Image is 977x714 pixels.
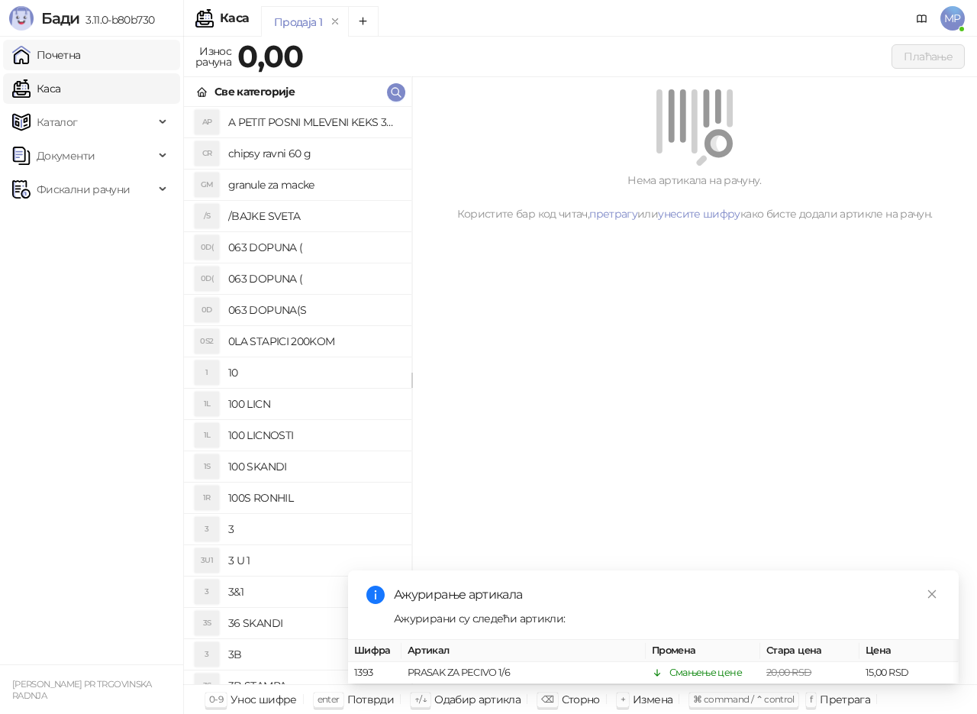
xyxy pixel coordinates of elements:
[401,662,646,684] td: PRASAK ZA PECIVO 1/6
[231,690,297,709] div: Унос шифре
[195,204,219,228] div: /S
[693,693,795,705] span: ⌘ command / ⌃ control
[414,693,427,705] span: ↑/↓
[195,642,219,667] div: 3
[37,174,130,205] span: Фискални рачуни
[228,423,399,447] h4: 100 LICNOSTI
[228,204,399,228] h4: /BAJKE SVETA
[228,235,399,260] h4: 063 DOPUNA (
[9,6,34,31] img: Logo
[195,580,219,604] div: 3
[924,586,940,603] a: Close
[366,586,385,604] span: info-circle
[274,14,322,31] div: Продаја 1
[209,693,223,705] span: 0-9
[927,589,937,599] span: close
[325,15,345,28] button: remove
[669,665,742,680] div: Смањење цене
[589,207,637,221] a: претрагу
[766,667,811,678] span: 20,00 RSD
[228,517,399,541] h4: 3
[228,267,399,291] h4: 063 DOPUNA (
[195,267,219,291] div: 0D(
[195,423,219,447] div: 1L
[195,674,219,698] div: 3S
[228,486,399,510] h4: 100S RONHIL
[37,107,78,137] span: Каталог
[195,110,219,134] div: AP
[195,392,219,416] div: 1L
[195,611,219,635] div: 3S
[195,173,219,197] div: GM
[195,235,219,260] div: 0D(
[195,548,219,573] div: 3U1
[37,141,95,171] span: Документи
[195,298,219,322] div: 0D
[41,9,79,27] span: Бади
[228,392,399,416] h4: 100 LICN
[394,610,940,627] div: Ажурирани су следећи артикли:
[348,6,379,37] button: Add tab
[633,690,672,709] div: Измена
[195,454,219,479] div: 1S
[220,12,249,24] div: Каса
[859,640,959,662] th: Цена
[228,611,399,635] h4: 36 SKANDI
[12,73,60,104] a: Каса
[195,329,219,354] div: 0S2
[228,548,399,573] h4: 3 U 1
[562,690,600,709] div: Сторно
[318,693,340,705] span: enter
[430,172,959,222] div: Нема артикала на рачуну. Користите бар код читач, или како бисте додали артикле на рачун.
[79,13,154,27] span: 3.11.0-b80b730
[820,690,870,709] div: Претрага
[12,40,81,70] a: Почетна
[348,640,401,662] th: Шифра
[228,454,399,479] h4: 100 SKANDI
[228,141,399,166] h4: chipsy ravni 60 g
[228,173,399,197] h4: granule za macke
[228,329,399,354] h4: 0LA STAPICI 200KOM
[184,107,411,684] div: grid
[646,640,760,662] th: Промена
[940,6,965,31] span: MP
[859,662,959,684] td: 15,00 RSD
[347,690,395,709] div: Потврди
[195,517,219,541] div: 3
[195,141,219,166] div: CR
[228,298,399,322] h4: 063 DOPUNA(S
[195,486,219,510] div: 1R
[760,640,859,662] th: Стара цена
[192,41,234,72] div: Износ рачуна
[810,693,812,705] span: f
[541,693,553,705] span: ⌫
[228,360,399,385] h4: 10
[434,690,521,709] div: Одабир артикла
[237,37,303,75] strong: 0,00
[228,110,399,134] h4: A PETIT POSNI MLEVENI KEKS 300G
[892,44,965,69] button: Плаћање
[910,6,934,31] a: Документација
[214,83,295,100] div: Све категорије
[195,360,219,385] div: 1
[394,586,940,604] div: Ажурирање артикала
[401,640,646,662] th: Артикал
[228,674,399,698] h4: 3B STAMPA
[621,693,625,705] span: +
[658,207,740,221] a: унесите шифру
[228,580,399,604] h4: 3&1
[12,679,152,701] small: [PERSON_NAME] PR TRGOVINSKA RADNJA
[228,642,399,667] h4: 3B
[348,662,401,684] td: 1393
